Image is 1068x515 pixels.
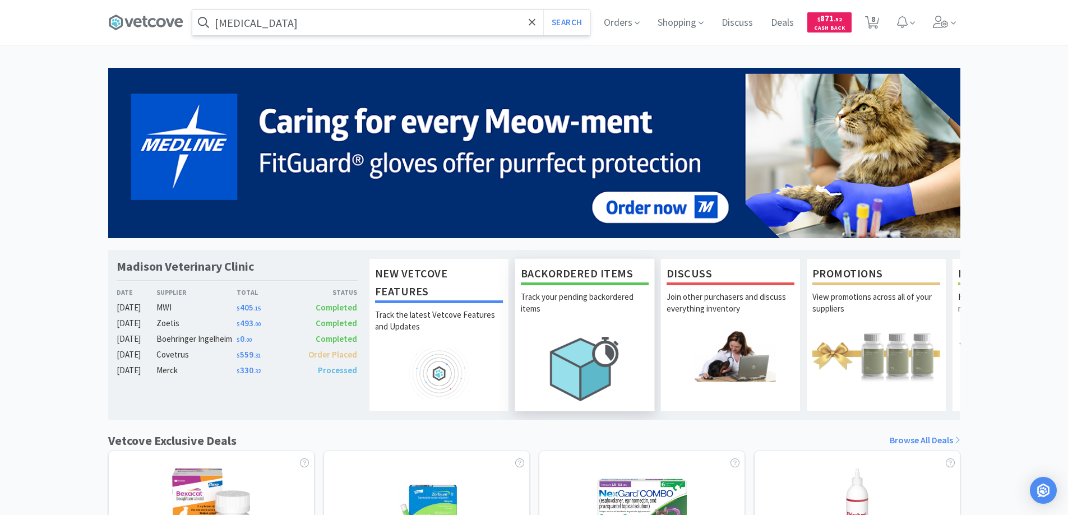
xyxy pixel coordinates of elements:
[237,368,240,375] span: $
[117,301,157,314] div: [DATE]
[316,333,357,344] span: Completed
[817,13,842,24] span: 871
[237,333,252,344] span: 0
[117,317,358,330] a: [DATE]Zoetis$493.00Completed
[237,365,261,375] span: 330
[237,321,240,328] span: $
[1030,477,1057,504] div: Open Intercom Messenger
[543,10,590,35] button: Search
[253,305,261,312] span: . 15
[253,368,261,375] span: . 32
[861,19,884,29] a: 8
[806,258,946,411] a: PromotionsView promotions across all of your suppliers
[108,68,960,238] img: 5b85490d2c9a43ef9873369d65f5cc4c_481.png
[369,258,509,411] a: New Vetcove FeaturesTrack the latest Vetcove Features and Updates
[515,258,655,411] a: Backordered ItemsTrack your pending backordered items
[117,348,358,361] a: [DATE]Covetrus$559.31Order Placed
[156,364,237,377] div: Merck
[812,330,940,381] img: hero_promotions.png
[117,301,358,314] a: [DATE]MWI$405.15Completed
[660,258,801,411] a: DiscussJoin other purchasers and discuss everything inventory
[318,365,357,375] span: Processed
[812,265,940,285] h1: Promotions
[117,364,358,377] a: [DATE]Merck$330.32Processed
[108,431,237,451] h1: Vetcove Exclusive Deals
[156,332,237,346] div: Boehringer Ingelheim
[117,287,157,298] div: Date
[316,318,357,328] span: Completed
[117,364,157,377] div: [DATE]
[156,348,237,361] div: Covetrus
[253,321,261,328] span: . 00
[117,317,157,330] div: [DATE]
[316,302,357,313] span: Completed
[308,349,357,360] span: Order Placed
[237,305,240,312] span: $
[237,336,240,344] span: $
[237,318,261,328] span: 493
[237,349,261,360] span: 559
[237,302,261,313] span: 405
[375,309,503,348] p: Track the latest Vetcove Features and Updates
[117,332,358,346] a: [DATE]Boehringer Ingelheim$0.00Completed
[253,352,261,359] span: . 31
[667,291,794,330] p: Join other purchasers and discuss everything inventory
[117,258,254,275] h1: Madison Veterinary Clinic
[375,265,503,303] h1: New Vetcove Features
[834,16,842,23] span: . 52
[156,287,237,298] div: Supplier
[814,25,845,33] span: Cash Back
[521,330,649,407] img: hero_backorders.png
[521,265,649,285] h1: Backordered Items
[812,291,940,330] p: View promotions across all of your suppliers
[192,10,590,35] input: Search by item, sku, manufacturer, ingredient, size...
[667,330,794,381] img: hero_discuss.png
[521,291,649,330] p: Track your pending backordered items
[156,301,237,314] div: MWI
[890,433,960,448] a: Browse All Deals
[237,287,297,298] div: Total
[717,18,757,28] a: Discuss
[817,16,820,23] span: $
[375,348,503,399] img: hero_feature_roadmap.png
[297,287,358,298] div: Status
[156,317,237,330] div: Zoetis
[766,18,798,28] a: Deals
[117,332,157,346] div: [DATE]
[117,348,157,361] div: [DATE]
[237,352,240,359] span: $
[807,7,852,38] a: $871.52Cash Back
[244,336,252,344] span: . 00
[667,265,794,285] h1: Discuss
